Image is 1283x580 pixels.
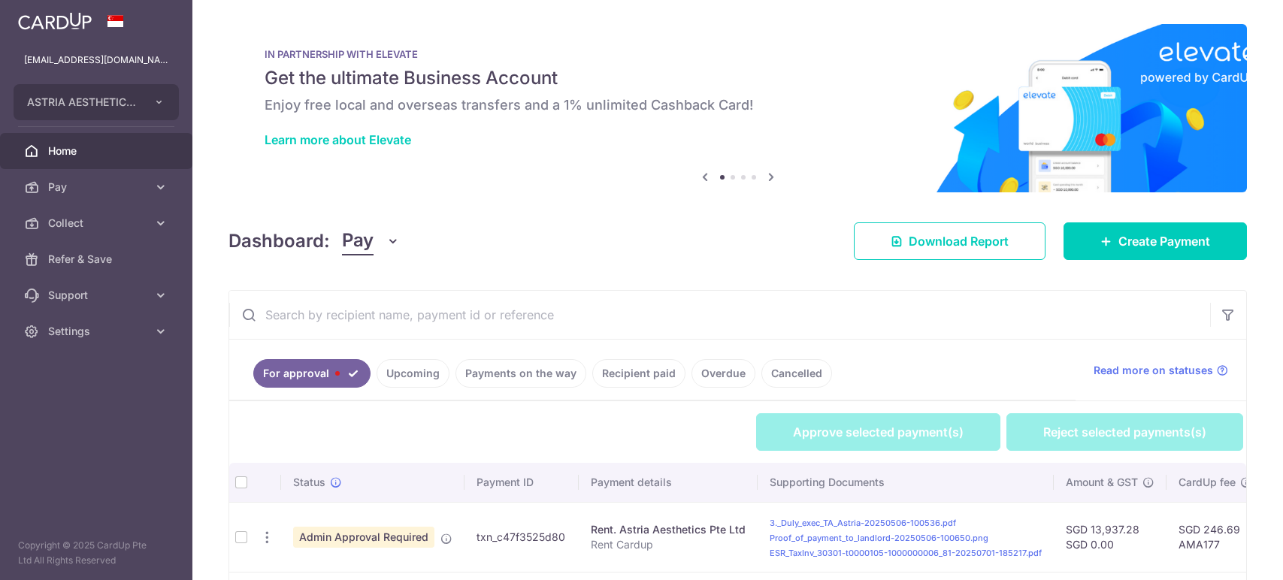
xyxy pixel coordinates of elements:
img: Renovation banner [228,24,1247,192]
a: Upcoming [377,359,449,388]
span: Pay [48,180,147,195]
a: ESR_TaxInv_30301-t0000105-1000000006_81-20250701-185217.pdf [770,548,1042,558]
p: [EMAIL_ADDRESS][DOMAIN_NAME] [24,53,168,68]
td: txn_c47f3525d80 [464,502,579,572]
span: Home [48,143,147,159]
a: Download Report [854,222,1045,260]
button: ASTRIA AESTHETICS PTE. LTD. [14,84,179,120]
th: Payment ID [464,463,579,502]
span: Collect [48,216,147,231]
p: IN PARTNERSHIP WITH ELEVATE [265,48,1211,60]
a: 3._Duly_exec_TA_Astria-20250506-100536.pdf [770,518,956,528]
a: Learn more about Elevate [265,132,411,147]
th: Supporting Documents [758,463,1054,502]
a: For approval [253,359,371,388]
a: Overdue [691,359,755,388]
p: Rent Cardup [591,537,746,552]
span: ASTRIA AESTHETICS PTE. LTD. [27,95,138,110]
span: Read more on statuses [1094,363,1213,378]
td: SGD 246.69 AMA177 [1167,502,1264,572]
div: Rent. Astria Aesthetics Pte Ltd [591,522,746,537]
span: Create Payment [1118,232,1210,250]
h4: Dashboard: [228,228,330,255]
h6: Enjoy free local and overseas transfers and a 1% unlimited Cashback Card! [265,96,1211,114]
span: Admin Approval Required [293,527,434,548]
span: Amount & GST [1066,475,1138,490]
th: Payment details [579,463,758,502]
a: Payments on the way [455,359,586,388]
a: Create Payment [1064,222,1247,260]
span: Status [293,475,325,490]
td: SGD 13,937.28 SGD 0.00 [1054,502,1167,572]
h5: Get the ultimate Business Account [265,66,1211,90]
button: Pay [342,227,400,255]
span: Settings [48,324,147,339]
span: Refer & Save [48,252,147,267]
a: Recipient paid [592,359,685,388]
span: Pay [342,227,374,255]
a: Proof_of_payment_to_landlord-20250506-100650.png [770,533,988,543]
img: CardUp [18,12,92,30]
a: Cancelled [761,359,832,388]
a: Read more on statuses [1094,363,1228,378]
input: Search by recipient name, payment id or reference [229,291,1210,339]
span: Download Report [909,232,1009,250]
span: Support [48,288,147,303]
span: CardUp fee [1179,475,1236,490]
